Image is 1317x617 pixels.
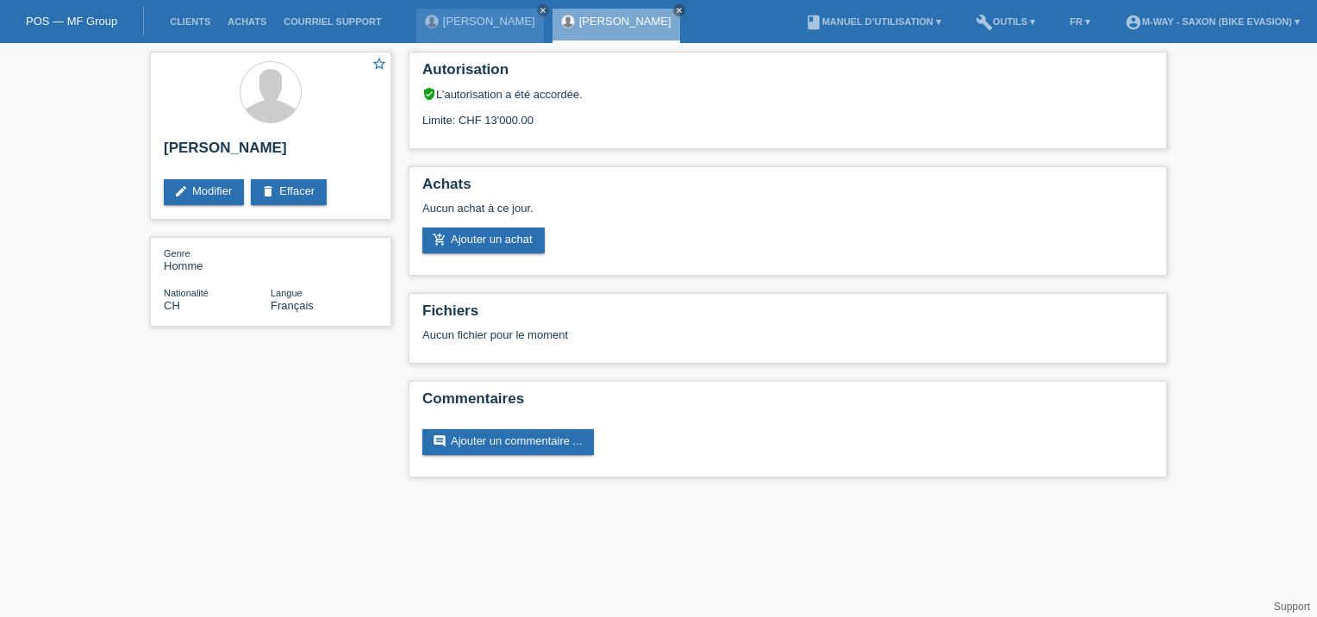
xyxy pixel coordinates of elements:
[275,16,390,27] a: Courriel Support
[164,179,244,205] a: editModifier
[1125,14,1142,31] i: account_circle
[164,299,180,312] span: Suisse
[539,6,547,15] i: close
[251,179,327,205] a: deleteEffacer
[796,16,950,27] a: bookManuel d’utilisation ▾
[579,15,671,28] a: [PERSON_NAME]
[219,16,275,27] a: Achats
[1116,16,1308,27] a: account_circlem-way - Saxon (Bike Evasion) ▾
[371,56,387,72] i: star_border
[422,101,1153,127] div: Limite: CHF 13'000.00
[371,56,387,74] a: star_border
[443,15,535,28] a: [PERSON_NAME]
[805,14,822,31] i: book
[164,246,271,272] div: Homme
[164,140,378,165] h2: [PERSON_NAME]
[422,227,545,253] a: add_shopping_cartAjouter un achat
[673,4,685,16] a: close
[26,15,117,28] a: POS — MF Group
[422,202,1153,227] div: Aucun achat à ce jour.
[675,6,683,15] i: close
[261,184,275,198] i: delete
[1061,16,1099,27] a: FR ▾
[433,434,446,448] i: comment
[164,288,209,298] span: Nationalité
[1274,601,1310,613] a: Support
[537,4,549,16] a: close
[422,390,1153,416] h2: Commentaires
[433,233,446,246] i: add_shopping_cart
[422,61,1153,87] h2: Autorisation
[422,429,594,455] a: commentAjouter un commentaire ...
[976,14,993,31] i: build
[967,16,1044,27] a: buildOutils ▾
[161,16,219,27] a: Clients
[422,328,949,341] div: Aucun fichier pour le moment
[422,302,1153,328] h2: Fichiers
[422,87,436,101] i: verified_user
[164,248,190,259] span: Genre
[422,87,1153,101] div: L’autorisation a été accordée.
[174,184,188,198] i: edit
[271,299,314,312] span: Français
[422,176,1153,202] h2: Achats
[271,288,303,298] span: Langue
